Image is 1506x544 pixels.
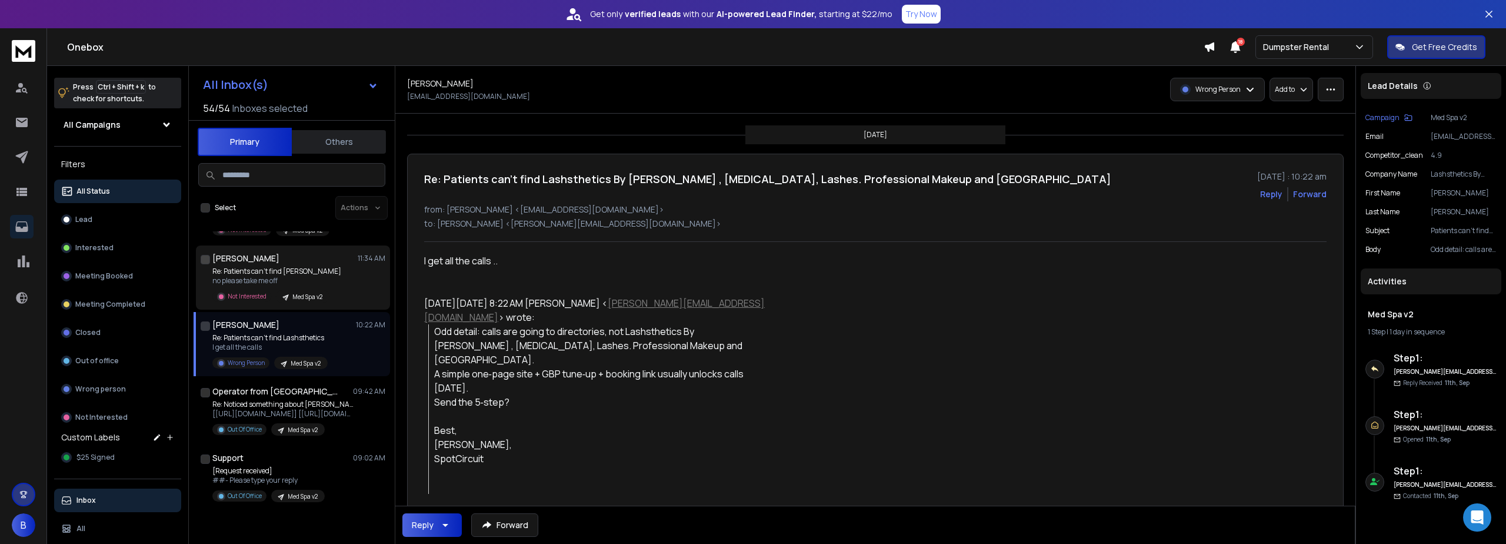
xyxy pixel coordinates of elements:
[625,8,681,20] strong: verified leads
[75,356,119,366] p: Out of office
[203,101,230,115] span: 54 / 54
[1361,268,1501,294] div: Activities
[76,496,96,505] p: Inbox
[412,519,434,531] div: Reply
[54,321,181,344] button: Closed
[1431,170,1497,179] p: Lashsthetics By [PERSON_NAME] , [MEDICAL_DATA], Lashes. Professional Makeup and [GEOGRAPHIC_DATA]
[212,276,341,286] p: no please take me off
[1463,503,1491,532] div: Open Intercom Messenger
[1445,379,1470,387] span: 11th, Sep
[1365,207,1400,217] p: Last Name
[1431,226,1497,235] p: Patients can’t find Lashsthetics By [PERSON_NAME] , [MEDICAL_DATA], Lashes. Professional Makeup a...
[203,79,268,91] h1: All Inbox(s)
[1365,113,1412,122] button: Campaign
[1368,80,1418,92] p: Lead Details
[212,476,325,485] p: ##- Please type your reply
[198,128,292,156] button: Primary
[54,156,181,173] h3: Filters
[1431,207,1497,217] p: [PERSON_NAME]
[12,513,35,537] button: B
[902,5,941,24] button: Try Now
[434,324,768,409] div: Odd detail: calls are going to directories, not Lashsthetics By [PERSON_NAME] , [MEDICAL_DATA], L...
[1260,188,1282,200] button: Reply
[54,180,181,203] button: All Status
[76,187,110,196] p: All Status
[1431,188,1497,198] p: [PERSON_NAME]
[54,446,181,469] button: $25 Signed
[1394,464,1497,478] h6: Step 1 :
[212,319,279,331] h1: [PERSON_NAME]
[291,359,321,368] p: Med Spa v2
[1394,407,1497,422] h6: Step 1 :
[1365,170,1417,179] p: Company Name
[1237,38,1245,46] span: 18
[212,253,279,264] h1: [PERSON_NAME]
[212,409,354,419] p: [[URL][DOMAIN_NAME]] [[URL][DOMAIN_NAME]] #34960794: Noticed something about [PERSON_NAME]
[1403,435,1451,444] p: Opened
[1394,424,1497,433] h6: [PERSON_NAME][EMAIL_ADDRESS][DOMAIN_NAME]
[75,300,145,309] p: Meeting Completed
[54,293,181,316] button: Meeting Completed
[54,113,181,137] button: All Campaigns
[424,296,768,324] div: [DATE][DATE] 8:22 AM [PERSON_NAME] < > wrote:
[76,453,115,462] span: $25 Signed
[590,8,892,20] p: Get only with our starting at $22/mo
[1394,367,1497,376] h6: [PERSON_NAME][EMAIL_ADDRESS][DOMAIN_NAME]
[353,387,385,396] p: 09:42 AM
[212,386,342,397] h1: Operator from [GEOGRAPHIC_DATA]
[54,406,181,429] button: Not Interested
[1263,41,1334,53] p: Dumpster Rental
[212,400,354,409] p: Re: Noticed something about [PERSON_NAME]
[212,343,328,352] p: I get all the calls
[1365,188,1400,198] p: First Name
[1275,85,1295,94] p: Add to
[1365,132,1384,141] p: Email
[717,8,817,20] strong: AI-powered Lead Finder,
[864,130,887,140] p: [DATE]
[67,40,1204,54] h1: Onebox
[54,517,181,540] button: All
[228,425,262,434] p: Out Of Office
[288,426,318,434] p: Med Spa v2
[1195,85,1241,94] p: Wrong Person
[54,489,181,512] button: Inbox
[292,129,386,155] button: Others
[1365,245,1381,254] p: body
[194,73,388,97] button: All Inbox(s)
[402,513,462,537] button: Reply
[212,466,325,476] p: [Request received]
[424,171,1111,187] h1: Re: Patients can’t find Lashsthetics By [PERSON_NAME] , [MEDICAL_DATA], Lashes. Professional Make...
[1368,327,1385,337] span: 1 Step
[353,453,385,463] p: 09:02 AM
[75,215,92,224] p: Lead
[1426,435,1451,443] span: 11th, Sep
[75,413,128,422] p: Not Interested
[1365,113,1400,122] p: Campaign
[96,80,146,94] span: Ctrl + Shift + k
[1431,113,1497,122] p: Med Spa v2
[407,78,474,89] h1: [PERSON_NAME]
[1431,245,1497,254] p: Odd detail: calls are going to directories, not Lashsthetics By [PERSON_NAME] , [MEDICAL_DATA], L...
[1394,480,1497,489] h6: [PERSON_NAME][EMAIL_ADDRESS][DOMAIN_NAME]
[1394,351,1497,365] h6: Step 1 :
[228,492,262,500] p: Out Of Office
[1403,492,1458,500] p: Contacted
[1412,41,1477,53] p: Get Free Credits
[434,423,768,437] div: Best,
[905,8,937,20] p: Try Now
[64,119,121,131] h1: All Campaigns
[228,292,266,301] p: Not Interested
[54,236,181,260] button: Interested
[212,452,244,464] h1: Support
[424,204,1327,215] p: from: [PERSON_NAME] <[EMAIL_ADDRESS][DOMAIN_NAME]>
[76,524,85,533] p: All
[1368,327,1494,337] div: |
[212,267,341,276] p: Re: Patients can’t find [PERSON_NAME]
[407,92,530,101] p: [EMAIL_ADDRESS][DOMAIN_NAME]
[1387,35,1485,59] button: Get Free Credits
[356,320,385,330] p: 10:22 AM
[471,513,538,537] button: Forward
[73,81,156,105] p: Press to check for shortcuts.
